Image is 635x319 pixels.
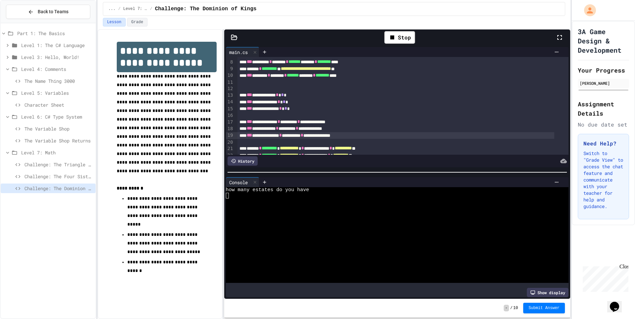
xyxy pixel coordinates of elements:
[226,99,234,105] div: 14
[21,113,93,120] span: Level 6: C# Type System
[24,161,93,168] span: Challenge: The Triangle Farmer
[226,119,234,126] div: 17
[523,303,565,313] button: Submit Answer
[384,31,415,44] div: Stop
[226,72,234,79] div: 10
[24,173,93,180] span: Challenge: The Four Sisters and the Duckbear
[226,92,234,99] div: 13
[226,152,234,159] div: 22
[226,145,234,152] div: 21
[577,3,598,18] div: My Account
[513,305,518,311] span: 10
[583,150,623,210] p: Switch to "Grade View" to access the chat feature and communicate with your teacher for help and ...
[578,27,629,55] h1: 3A Game Design & Development
[226,66,234,72] div: 9
[21,89,93,96] span: Level 5: Variables
[3,3,46,42] div: Chat with us now!Close
[226,79,234,86] div: 11
[580,264,628,292] iframe: chat widget
[226,177,259,187] div: Console
[127,18,148,27] button: Grade
[226,112,234,119] div: 16
[150,6,152,12] span: /
[21,42,93,49] span: Level 1: The C# Language
[527,288,569,297] div: Show display
[24,101,93,108] span: Character Sheet
[6,5,90,19] button: Back to Teams
[583,139,623,147] h3: Need Help?
[155,5,256,13] span: Challenge: The Dominion of Kings
[24,125,93,132] span: The Variable Shop
[21,66,93,73] span: Level 4: Comments
[578,121,629,129] div: No due date set
[510,305,513,311] span: /
[607,292,628,312] iframe: chat widget
[108,6,116,12] span: ...
[226,132,234,139] div: 19
[38,8,68,15] span: Back to Teams
[228,156,258,166] div: History
[24,78,93,84] span: The Name Thing 3000
[123,6,147,12] span: Level 7: Math
[226,47,259,57] div: main.cs
[580,80,627,86] div: [PERSON_NAME]
[226,187,309,193] span: how many estates do you have
[226,126,234,132] div: 18
[226,85,234,92] div: 12
[118,6,120,12] span: /
[578,66,629,75] h2: Your Progress
[21,149,93,156] span: Level 7: Math
[226,179,251,186] div: Console
[226,106,234,112] div: 15
[24,185,93,192] span: Challenge: The Dominion of Kings
[578,99,629,118] h2: Assignment Details
[226,59,234,66] div: 8
[226,49,251,56] div: main.cs
[17,30,93,37] span: Part 1: The Basics
[504,305,509,311] span: -
[226,139,234,146] div: 20
[529,305,560,311] span: Submit Answer
[103,18,126,27] button: Lesson
[21,54,93,61] span: Level 3: Hello, World!
[24,137,93,144] span: The Variable Shop Returns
